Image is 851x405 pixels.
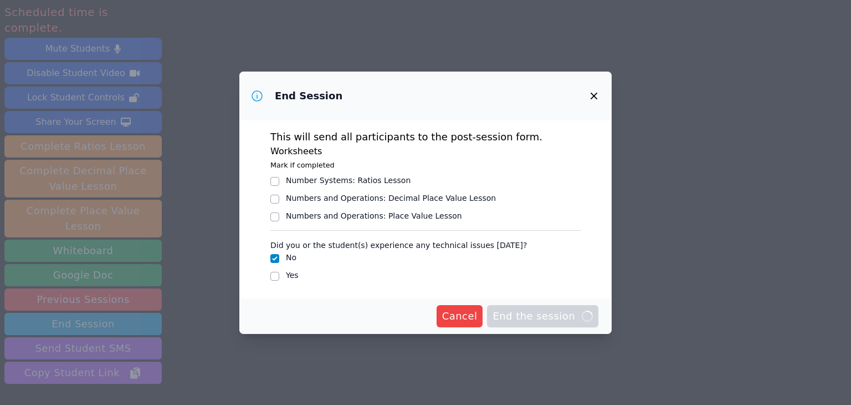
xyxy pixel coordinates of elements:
[487,305,598,327] button: End the session
[270,145,581,158] h3: Worksheets
[270,161,335,169] small: Mark if completed
[270,129,581,145] p: This will send all participants to the post-session form.
[286,175,411,186] div: Number Systems : Ratios Lesson
[270,235,527,252] legend: Did you or the student(s) experience any technical issues [DATE]?
[437,305,483,327] button: Cancel
[286,253,296,262] label: No
[442,308,478,324] span: Cancel
[275,89,342,103] h3: End Session
[286,271,299,280] label: Yes
[286,193,496,204] div: Numbers and Operations : Decimal Place Value Lesson
[286,210,462,221] div: Numbers and Operations : Place Value Lesson
[493,308,593,324] span: End the session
